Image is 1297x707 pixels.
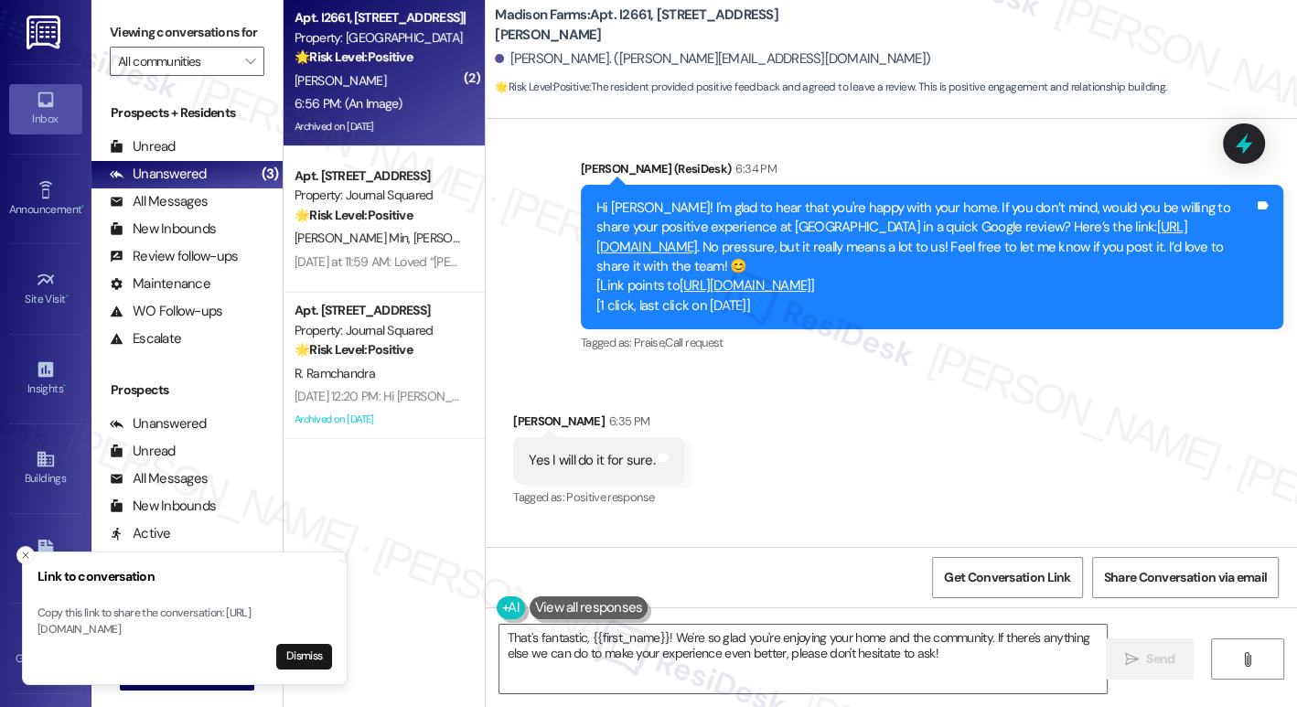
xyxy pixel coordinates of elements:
[596,218,1187,255] a: [URL][DOMAIN_NAME]
[295,72,386,89] span: [PERSON_NAME]
[110,165,207,184] div: Unanswered
[413,230,505,246] span: [PERSON_NAME]
[932,557,1082,598] button: Get Conversation Link
[9,84,82,134] a: Inbox
[295,301,464,320] div: Apt. [STREET_ADDRESS]
[110,274,210,294] div: Maintenance
[513,412,684,437] div: [PERSON_NAME]
[38,567,332,586] h3: Link to conversation
[110,247,238,266] div: Review follow-ups
[9,534,82,584] a: Leads
[665,335,723,350] span: Call request
[38,605,332,637] p: Copy this link to share the conversation: [URL][DOMAIN_NAME]
[9,354,82,403] a: Insights •
[91,103,283,123] div: Prospects + Residents
[295,230,413,246] span: [PERSON_NAME] Min
[16,546,35,564] button: Close toast
[295,95,402,112] div: 6:56 PM: (An Image)
[295,365,375,381] span: R. Ramchandra
[66,290,69,303] span: •
[27,16,64,49] img: ResiDesk Logo
[1125,652,1139,667] i: 
[566,489,654,505] span: Positive response
[495,5,861,45] b: Madison Farms: Apt. I2661, [STREET_ADDRESS][PERSON_NAME]
[634,335,665,350] span: Praise ,
[110,220,216,239] div: New Inbounds
[499,625,1106,693] textarea: That's fantastic, {{first_name}}! We're so glad you're enjoying your home and the community. If t...
[495,80,589,94] strong: 🌟 Risk Level: Positive
[110,329,181,348] div: Escalate
[91,380,283,400] div: Prospects
[596,198,1254,316] div: Hi [PERSON_NAME]! I'm glad to hear that you're happy with your home. If you don’t mind, would you...
[1104,568,1267,587] span: Share Conversation via email
[295,28,464,48] div: Property: [GEOGRAPHIC_DATA]
[944,568,1070,587] span: Get Conversation Link
[581,329,1283,356] div: Tagged as:
[581,159,1283,185] div: [PERSON_NAME] (ResiDesk)
[110,497,216,516] div: New Inbounds
[295,186,464,205] div: Property: Journal Squared
[293,408,466,431] div: Archived on [DATE]
[110,442,176,461] div: Unread
[9,624,82,673] a: Guest Cards
[1092,557,1279,598] button: Share Conversation via email
[680,276,811,295] a: [URL][DOMAIN_NAME]
[495,49,930,69] div: [PERSON_NAME]. ([PERSON_NAME][EMAIL_ADDRESS][DOMAIN_NAME])
[513,484,684,510] div: Tagged as:
[81,200,84,213] span: •
[1240,652,1254,667] i: 
[293,115,466,138] div: Archived on [DATE]
[1106,638,1195,680] button: Send
[1146,649,1174,669] span: Send
[110,302,222,321] div: WO Follow-ups
[110,192,208,211] div: All Messages
[110,414,207,434] div: Unanswered
[295,166,464,186] div: Apt. [STREET_ADDRESS]
[295,8,464,27] div: Apt. I2661, [STREET_ADDRESS][PERSON_NAME]
[245,54,255,69] i: 
[9,264,82,314] a: Site Visit •
[495,78,1166,97] span: : The resident provided positive feedback and agreed to leave a review. This is positive engageme...
[257,160,284,188] div: (3)
[295,253,952,270] div: [DATE] at 11:59 AM: Loved “[PERSON_NAME] (Journal Squared): You're very welcome! Let me know if y...
[110,469,208,488] div: All Messages
[295,207,413,223] strong: 🌟 Risk Level: Positive
[276,644,332,670] button: Dismiss
[605,412,649,431] div: 6:35 PM
[9,444,82,493] a: Buildings
[295,48,413,65] strong: 🌟 Risk Level: Positive
[731,159,776,178] div: 6:34 PM
[110,18,264,47] label: Viewing conversations for
[63,380,66,392] span: •
[110,137,176,156] div: Unread
[295,341,413,358] strong: 🌟 Risk Level: Positive
[118,47,235,76] input: All communities
[110,524,171,543] div: Active
[529,451,655,470] div: Yes I will do it for sure.
[295,321,464,340] div: Property: Journal Squared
